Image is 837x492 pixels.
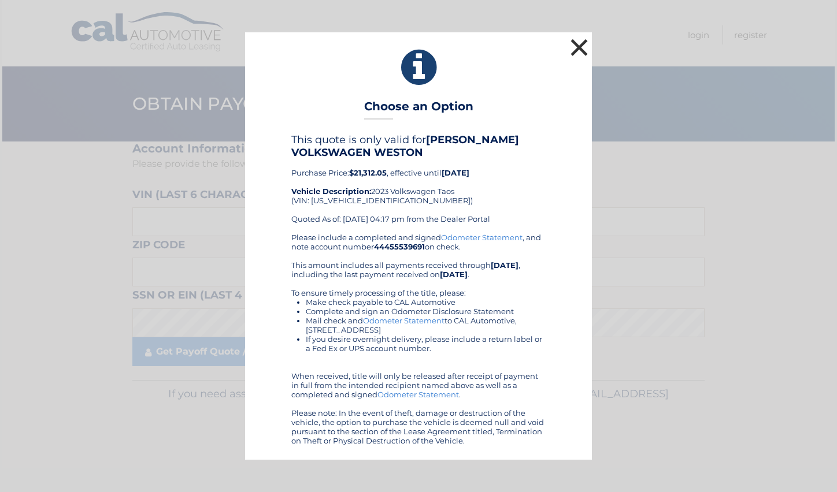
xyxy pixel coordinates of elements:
a: Odometer Statement [363,316,445,325]
h3: Choose an Option [364,99,473,120]
b: [PERSON_NAME] VOLKSWAGEN WESTON [291,133,519,159]
a: Odometer Statement [377,390,459,399]
li: Mail check and to CAL Automotive, [STREET_ADDRESS] [306,316,546,334]
strong: Vehicle Description: [291,187,371,196]
b: [DATE] [440,270,468,279]
div: Purchase Price: , effective until 2023 Volkswagen Taos (VIN: [US_VEHICLE_IDENTIFICATION_NUMBER]) ... [291,133,546,233]
b: [DATE] [442,168,469,177]
a: Odometer Statement [441,233,523,242]
b: 44455539691 [374,242,425,251]
button: × [568,36,591,59]
b: [DATE] [491,260,519,270]
li: Complete and sign an Odometer Disclosure Statement [306,307,546,316]
li: If you desire overnight delivery, please include a return label or a Fed Ex or UPS account number. [306,334,546,353]
li: Make check payable to CAL Automotive [306,297,546,307]
h4: This quote is only valid for [291,133,546,159]
b: $21,312.05 [349,168,387,177]
div: Please include a completed and signed , and note account number on check. This amount includes al... [291,233,546,445]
